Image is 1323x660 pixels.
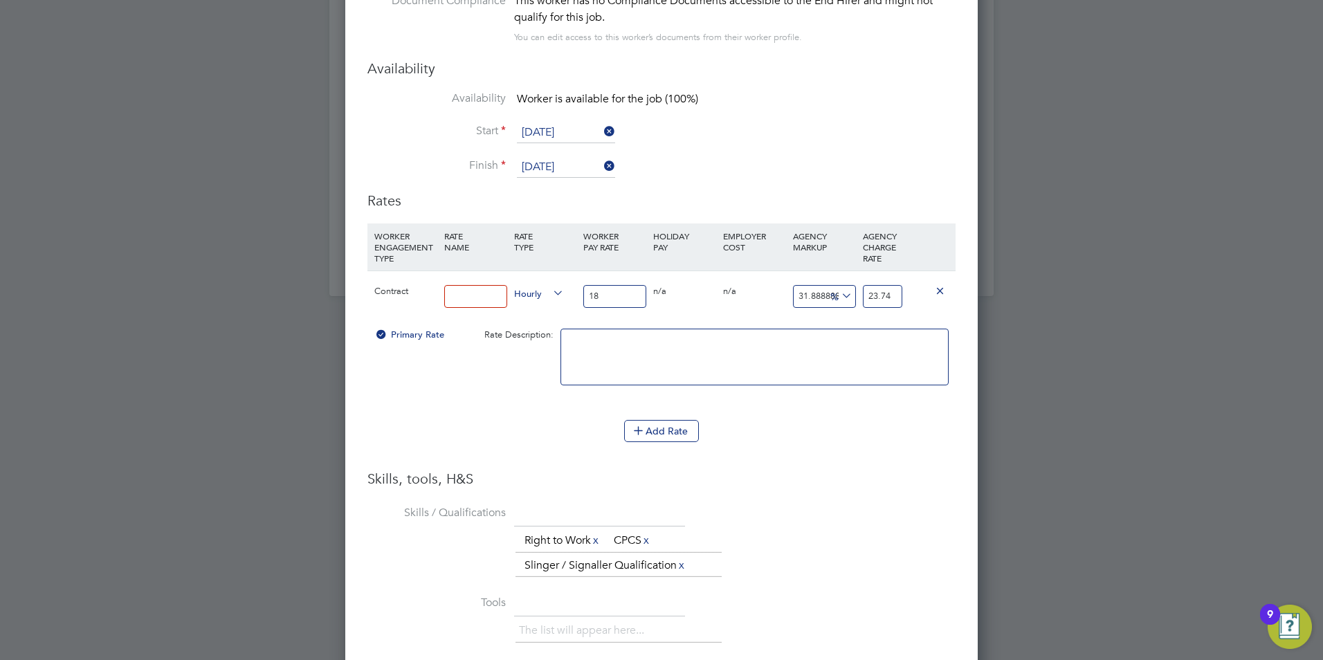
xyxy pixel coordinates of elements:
[517,122,615,143] input: Select one
[517,92,698,106] span: Worker is available for the job (100%)
[1268,605,1312,649] button: Open Resource Center, 9 new notifications
[790,223,859,259] div: AGENCY MARKUP
[591,531,601,549] a: x
[514,285,564,300] span: Hourly
[371,223,441,271] div: WORKER ENGAGEMENT TYPE
[519,531,606,550] li: Right to Work
[641,531,651,549] a: x
[511,223,581,259] div: RATE TYPE
[653,285,666,297] span: n/a
[825,288,854,303] span: %
[484,329,554,340] span: Rate Description:
[374,285,408,297] span: Contract
[441,223,511,259] div: RATE NAME
[650,223,720,259] div: HOLIDAY PAY
[367,506,506,520] label: Skills / Qualifications
[367,124,506,138] label: Start
[367,596,506,610] label: Tools
[517,157,615,178] input: Select one
[720,223,790,259] div: EMPLOYER COST
[519,556,692,575] li: Slinger / Signaller Qualification
[723,285,736,297] span: n/a
[608,531,657,550] li: CPCS
[580,223,650,259] div: WORKER PAY RATE
[1267,614,1273,632] div: 9
[514,29,802,46] div: You can edit access to this worker’s documents from their worker profile.
[367,158,506,173] label: Finish
[367,91,506,106] label: Availability
[859,223,906,271] div: AGENCY CHARGE RATE
[367,470,956,488] h3: Skills, tools, H&S
[367,192,956,210] h3: Rates
[677,556,686,574] a: x
[519,621,650,640] li: The list will appear here...
[624,420,699,442] button: Add Rate
[374,329,444,340] span: Primary Rate
[367,59,956,77] h3: Availability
